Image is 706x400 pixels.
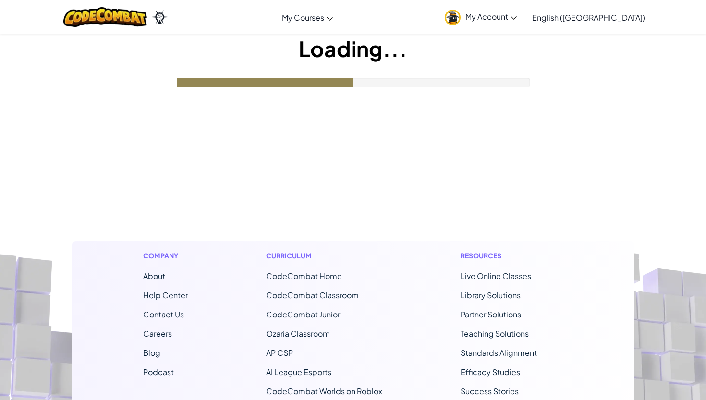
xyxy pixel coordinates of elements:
[266,309,340,319] a: CodeCombat Junior
[266,386,382,396] a: CodeCombat Worlds on Roblox
[266,367,331,377] a: AI League Esports
[143,290,188,300] a: Help Center
[461,309,521,319] a: Partner Solutions
[461,328,529,339] a: Teaching Solutions
[527,4,650,30] a: English ([GEOGRAPHIC_DATA])
[266,271,342,281] span: CodeCombat Home
[282,12,324,23] span: My Courses
[143,309,184,319] span: Contact Us
[461,386,519,396] a: Success Stories
[143,348,160,358] a: Blog
[63,7,147,27] img: CodeCombat logo
[465,12,517,22] span: My Account
[152,10,167,24] img: Ozaria
[266,251,382,261] h1: Curriculum
[440,2,522,32] a: My Account
[532,12,645,23] span: English ([GEOGRAPHIC_DATA])
[266,328,330,339] a: Ozaria Classroom
[461,348,537,358] a: Standards Alignment
[143,271,165,281] a: About
[266,290,359,300] a: CodeCombat Classroom
[461,367,520,377] a: Efficacy Studies
[143,328,172,339] a: Careers
[266,348,293,358] a: AP CSP
[277,4,338,30] a: My Courses
[461,290,521,300] a: Library Solutions
[143,251,188,261] h1: Company
[445,10,461,25] img: avatar
[143,367,174,377] a: Podcast
[461,251,563,261] h1: Resources
[461,271,531,281] a: Live Online Classes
